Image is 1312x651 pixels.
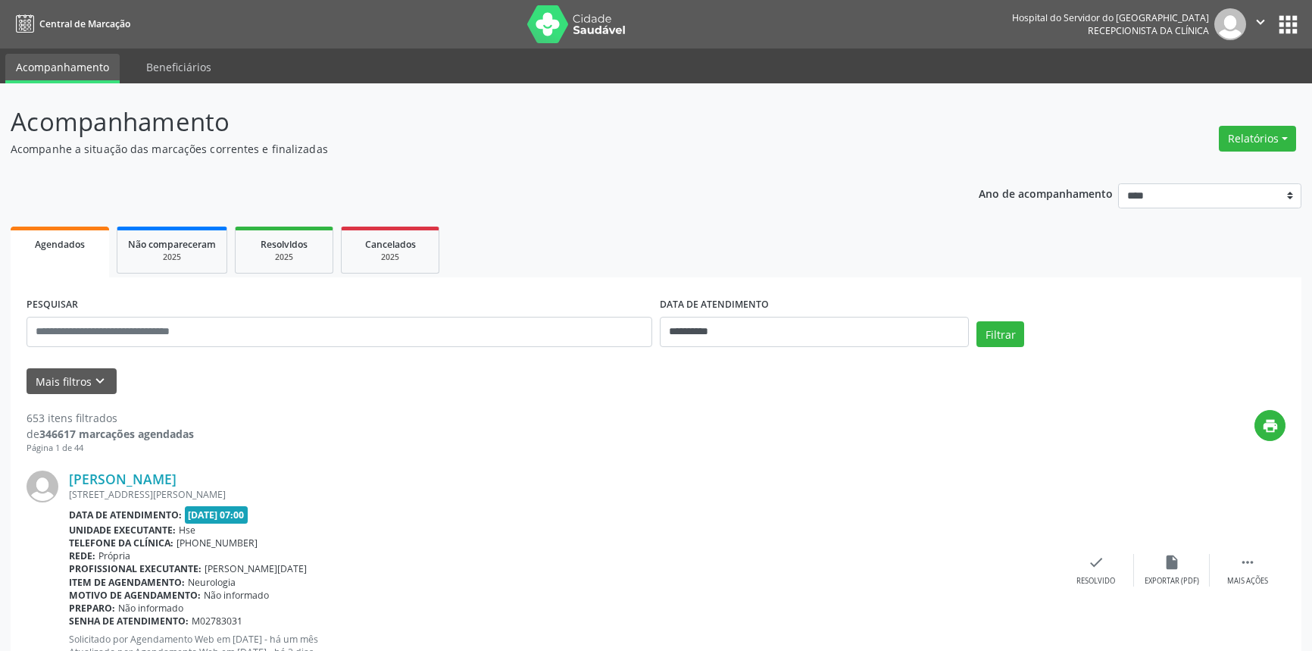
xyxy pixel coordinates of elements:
[1239,554,1256,571] i: 
[35,238,85,251] span: Agendados
[1088,554,1104,571] i: check
[98,549,130,562] span: Própria
[27,426,194,442] div: de
[185,506,248,524] span: [DATE] 07:00
[69,602,115,615] b: Preparo:
[27,442,194,455] div: Página 1 de 44
[11,141,914,157] p: Acompanhe a situação das marcações correntes e finalizadas
[39,427,194,441] strong: 346617 marcações agendadas
[1227,576,1268,587] div: Mais ações
[1088,24,1209,37] span: Recepcionista da clínica
[1145,576,1199,587] div: Exportar (PDF)
[1164,554,1180,571] i: insert_drive_file
[1254,410,1285,441] button: print
[27,471,58,502] img: img
[179,524,195,537] span: Hse
[365,238,416,251] span: Cancelados
[246,252,322,263] div: 2025
[92,373,108,390] i: keyboard_arrow_down
[69,509,182,521] b: Data de atendimento:
[69,562,201,575] b: Profissional executante:
[69,589,201,602] b: Motivo de agendamento:
[5,54,120,83] a: Acompanhamento
[69,549,95,562] b: Rede:
[69,576,185,589] b: Item de agendamento:
[69,471,176,487] a: [PERSON_NAME]
[39,17,130,30] span: Central de Marcação
[128,238,216,251] span: Não compareceram
[11,11,130,36] a: Central de Marcação
[1275,11,1301,38] button: apps
[11,103,914,141] p: Acompanhamento
[979,183,1113,202] p: Ano de acompanhamento
[128,252,216,263] div: 2025
[204,589,269,602] span: Não informado
[1252,14,1269,30] i: 
[352,252,428,263] div: 2025
[176,537,258,549] span: [PHONE_NUMBER]
[69,537,173,549] b: Telefone da clínica:
[660,293,769,317] label: DATA DE ATENDIMENTO
[118,602,183,615] span: Não informado
[976,321,1024,347] button: Filtrar
[1012,11,1209,24] div: Hospital do Servidor do [GEOGRAPHIC_DATA]
[27,410,194,426] div: 653 itens filtrados
[27,368,117,395] button: Mais filtroskeyboard_arrow_down
[192,615,242,628] span: M02783031
[69,524,176,537] b: Unidade executante:
[261,238,308,251] span: Resolvidos
[69,615,189,628] b: Senha de atendimento:
[1076,576,1115,587] div: Resolvido
[1262,418,1279,434] i: print
[205,562,307,575] span: [PERSON_NAME][DATE]
[136,54,222,80] a: Beneficiários
[69,488,1058,501] div: [STREET_ADDRESS][PERSON_NAME]
[1246,8,1275,40] button: 
[27,293,78,317] label: PESQUISAR
[188,576,236,589] span: Neurologia
[1219,126,1296,152] button: Relatórios
[1214,8,1246,40] img: img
